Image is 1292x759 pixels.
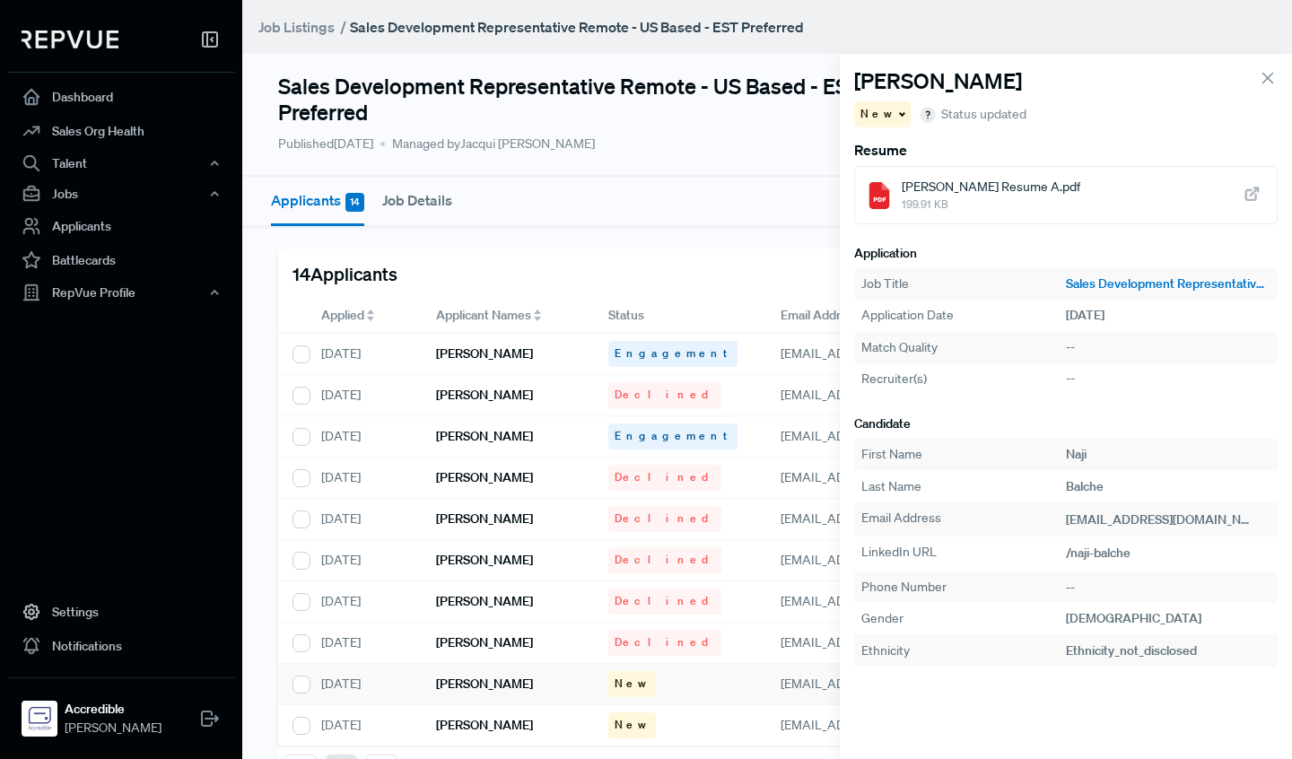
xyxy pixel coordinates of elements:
[902,178,1080,196] span: [PERSON_NAME] Resume A.pdf
[781,510,986,527] span: [EMAIL_ADDRESS][DOMAIN_NAME]
[307,581,422,623] div: [DATE]
[422,299,594,333] div: Toggle SortBy
[7,595,235,629] a: Settings
[307,375,422,416] div: [DATE]
[615,387,715,403] span: Declined
[350,18,804,36] strong: Sales Development Representative Remote - US Based - EST Preferred
[861,477,1066,496] div: Last Name
[307,664,422,705] div: [DATE]
[258,16,335,38] a: Job Listings
[292,263,397,284] h5: 14 Applicants
[615,593,715,609] span: Declined
[615,469,715,485] span: Declined
[436,306,531,325] span: Applicant Names
[382,177,452,223] button: Job Details
[436,346,533,362] h6: [PERSON_NAME]
[307,623,422,664] div: [DATE]
[1066,445,1270,464] div: Naji
[615,634,715,650] span: Declined
[436,635,533,650] h6: [PERSON_NAME]
[436,470,533,485] h6: [PERSON_NAME]
[861,370,1066,388] div: Recruiter(s)
[1066,371,1075,387] span: --
[436,553,533,568] h6: [PERSON_NAME]
[1066,545,1151,561] a: /naji-balche
[436,718,533,733] h6: [PERSON_NAME]
[340,18,346,36] span: /
[1066,275,1270,293] a: Sales Development Representative Remote - US Based - EST Preferred
[615,510,715,527] span: Declined
[65,719,161,737] span: [PERSON_NAME]
[608,306,644,325] span: Status
[861,609,1066,628] div: Gender
[7,148,235,179] button: Talent
[1066,511,1271,528] span: [EMAIL_ADDRESS][DOMAIN_NAME]
[861,509,1066,530] div: Email Address
[861,338,1066,357] div: Match Quality
[781,469,986,485] span: [EMAIL_ADDRESS][DOMAIN_NAME]
[25,704,54,733] img: Accredible
[7,277,235,308] button: RepVue Profile
[615,428,731,444] span: Engagement
[307,499,422,540] div: [DATE]
[854,166,1278,224] a: [PERSON_NAME] Resume A.pdf199.91 KB
[781,345,986,362] span: [EMAIL_ADDRESS][DOMAIN_NAME]
[307,540,422,581] div: [DATE]
[1066,545,1130,561] span: /naji-balche
[271,177,364,226] button: Applicants
[436,676,533,692] h6: [PERSON_NAME]
[307,299,422,333] div: Toggle SortBy
[345,193,364,212] span: 14
[781,593,986,609] span: [EMAIL_ADDRESS][DOMAIN_NAME]
[1066,477,1270,496] div: Balche
[1066,609,1270,628] div: [DEMOGRAPHIC_DATA]
[1066,306,1270,325] div: [DATE]
[615,552,715,568] span: Declined
[860,106,895,122] span: New
[1066,338,1270,357] div: --
[781,387,986,403] span: [EMAIL_ADDRESS][DOMAIN_NAME]
[781,676,986,692] span: [EMAIL_ADDRESS][DOMAIN_NAME]
[1066,641,1270,660] div: ethnicity_not_disclosed
[941,105,1026,124] span: Status updated
[380,135,595,153] span: Managed by Jacqui [PERSON_NAME]
[781,717,986,733] span: [EMAIL_ADDRESS][DOMAIN_NAME]
[7,80,235,114] a: Dashboard
[854,68,1022,94] h4: [PERSON_NAME]
[436,388,533,403] h6: [PERSON_NAME]
[22,31,118,48] img: RepVue
[307,416,422,458] div: [DATE]
[436,594,533,609] h6: [PERSON_NAME]
[854,416,1278,432] h6: Candidate
[1066,578,1270,597] div: --
[902,196,1080,213] span: 199.91 KB
[781,428,986,444] span: [EMAIL_ADDRESS][DOMAIN_NAME]
[861,641,1066,660] div: Ethnicity
[7,179,235,209] button: Jobs
[615,345,731,362] span: Engagement
[854,142,1278,159] h6: Resume
[861,543,1066,564] div: LinkedIn URL
[854,246,1278,261] h6: Application
[65,700,161,719] strong: Accredible
[861,578,1066,597] div: Phone Number
[7,209,235,243] a: Applicants
[278,135,373,153] p: Published [DATE]
[781,552,986,568] span: [EMAIL_ADDRESS][DOMAIN_NAME]
[7,243,235,277] a: Battlecards
[615,676,650,692] span: New
[436,511,533,527] h6: [PERSON_NAME]
[861,445,1066,464] div: First Name
[321,306,364,325] span: Applied
[307,705,422,746] div: [DATE]
[278,74,889,126] h4: Sales Development Representative Remote - US Based - EST Preferred
[781,634,986,650] span: [EMAIL_ADDRESS][DOMAIN_NAME]
[615,717,650,733] span: New
[7,114,235,148] a: Sales Org Health
[307,334,422,375] div: [DATE]
[7,629,235,663] a: Notifications
[7,677,235,745] a: AccredibleAccredible[PERSON_NAME]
